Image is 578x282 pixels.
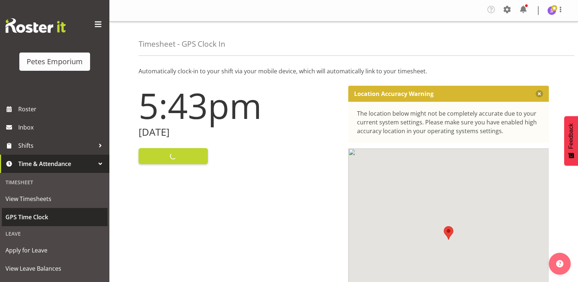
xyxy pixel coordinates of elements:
a: View Leave Balances [2,259,108,278]
div: Petes Emporium [27,56,83,67]
span: Apply for Leave [5,245,104,256]
img: Rosterit website logo [5,18,66,33]
h4: Timesheet - GPS Clock In [139,40,225,48]
span: Shifts [18,140,95,151]
button: Feedback - Show survey [564,116,578,166]
span: Roster [18,104,106,115]
span: Feedback [568,123,574,149]
span: View Leave Balances [5,263,104,274]
img: janelle-jonkers702.jpg [547,6,556,15]
div: The location below might not be completely accurate due to your current system settings. Please m... [357,109,540,135]
a: GPS Time Clock [2,208,108,226]
span: Inbox [18,122,106,133]
p: Automatically clock-in to your shift via your mobile device, which will automatically link to you... [139,67,549,76]
h2: [DATE] [139,127,340,138]
a: View Timesheets [2,190,108,208]
a: Apply for Leave [2,241,108,259]
span: View Timesheets [5,193,104,204]
img: help-xxl-2.png [556,260,563,267]
div: Leave [2,226,108,241]
button: Close message [536,90,543,97]
p: Location Accuracy Warning [354,90,434,97]
span: Time & Attendance [18,158,95,169]
div: Timesheet [2,175,108,190]
h1: 5:43pm [139,86,340,125]
span: GPS Time Clock [5,212,104,223]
